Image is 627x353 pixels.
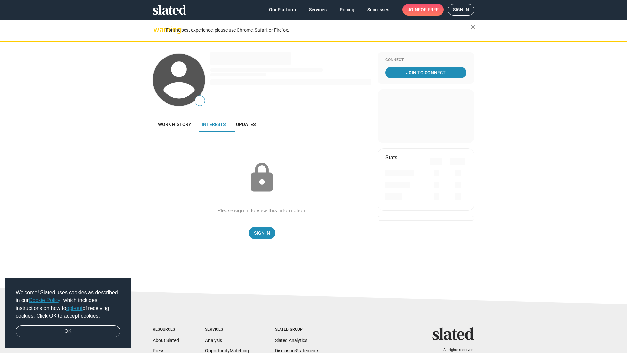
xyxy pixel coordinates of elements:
span: Our Platform [269,4,296,16]
a: Slated Analytics [275,338,307,343]
a: Cookie Policy [29,297,60,303]
span: Services [309,4,327,16]
div: For the best experience, please use Chrome, Safari, or Firefox. [166,26,470,35]
span: Join [408,4,439,16]
a: Interests [197,116,231,132]
mat-card-title: Stats [385,154,397,161]
a: Joinfor free [402,4,444,16]
span: Sign in [453,4,469,15]
div: Slated Group [275,327,319,332]
a: Join To Connect [385,67,466,78]
a: Analysis [205,338,222,343]
a: Our Platform [264,4,301,16]
div: Connect [385,58,466,63]
a: Updates [231,116,261,132]
span: Pricing [340,4,354,16]
div: Please sign in to view this information. [217,207,307,214]
span: for free [418,4,439,16]
span: Sign In [254,227,270,239]
span: Work history [158,122,191,127]
span: Updates [236,122,256,127]
a: Successes [362,4,394,16]
mat-icon: lock [246,161,278,194]
mat-icon: close [469,23,477,31]
mat-icon: warning [153,26,161,34]
div: cookieconsent [5,278,131,348]
a: About Slated [153,338,179,343]
span: Welcome! Slated uses cookies as described in our , which includes instructions on how to of recei... [16,289,120,320]
div: Services [205,327,249,332]
a: Sign in [448,4,474,16]
a: Sign In [249,227,275,239]
span: Interests [202,122,226,127]
a: opt-out [66,305,83,311]
a: Pricing [334,4,360,16]
a: Services [304,4,332,16]
span: Join To Connect [387,67,465,78]
span: Successes [367,4,389,16]
div: Resources [153,327,179,332]
span: — [195,97,205,105]
a: Work history [153,116,197,132]
a: dismiss cookie message [16,325,120,338]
